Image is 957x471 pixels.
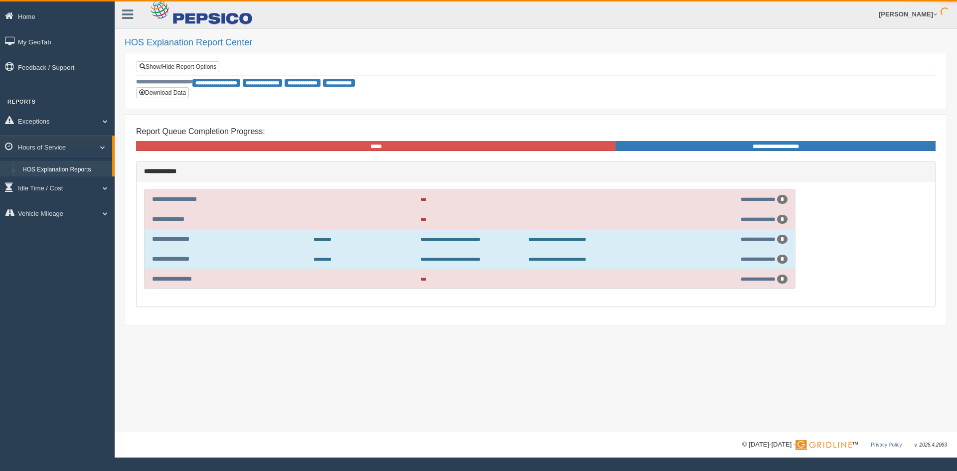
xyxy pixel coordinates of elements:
button: Download Data [136,87,189,98]
h2: HOS Explanation Report Center [125,38,947,48]
span: v. 2025.4.2063 [915,442,947,448]
a: HOS Explanation Reports [18,161,112,179]
div: © [DATE]-[DATE] - ™ [742,440,947,450]
a: Show/Hide Report Options [137,61,219,72]
img: Gridline [796,440,852,450]
a: Privacy Policy [871,442,902,448]
h4: Report Queue Completion Progress: [136,127,936,136]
